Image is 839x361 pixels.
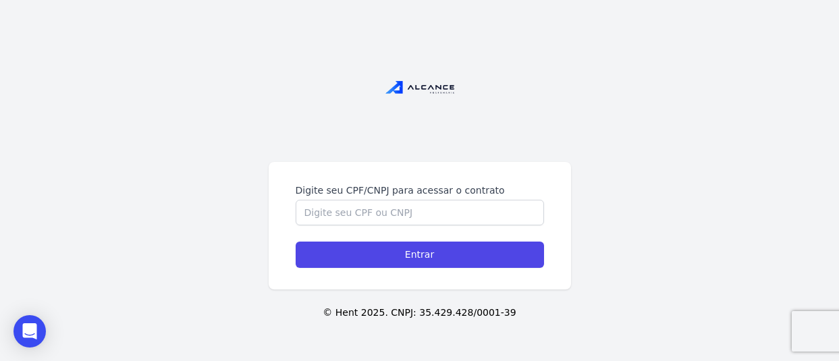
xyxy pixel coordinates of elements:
p: © Hent 2025. CNPJ: 35.429.428/0001-39 [22,306,817,320]
div: Open Intercom Messenger [13,315,46,348]
label: Digite seu CPF/CNPJ para acessar o contrato [296,184,544,197]
input: Entrar [296,242,544,268]
input: Digite seu CPF ou CNPJ [296,200,544,225]
img: 737.1%20-%20Alcance_Institucional%202021_Presentation%20institucional-01.png [346,41,494,140]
